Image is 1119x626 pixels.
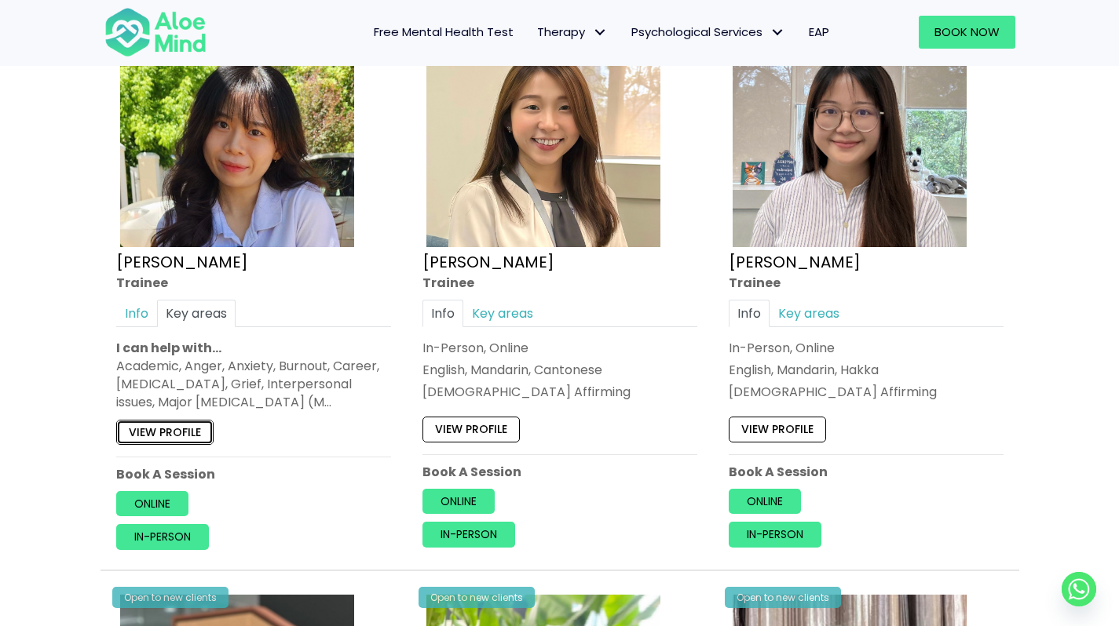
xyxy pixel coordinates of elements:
a: EAP [797,16,841,49]
a: [PERSON_NAME] [729,250,861,272]
a: Info [729,300,770,327]
div: Open to new clients [725,587,841,608]
a: Psychological ServicesPsychological Services: submenu [620,16,797,49]
a: View profile [422,417,520,442]
a: Free Mental Health Test [362,16,525,49]
span: Psychological Services [631,24,785,40]
div: [DEMOGRAPHIC_DATA] Affirming [729,383,1004,401]
a: Key areas [157,300,236,327]
img: Aloe Mind Profile Pic – Christie Yong Kar Xin [120,13,354,247]
div: Trainee [116,273,391,291]
a: In-person [422,522,515,547]
div: Open to new clients [419,587,535,608]
a: Online [422,489,495,514]
a: [PERSON_NAME] [116,250,248,272]
img: Aloe mind Logo [104,6,207,58]
div: Trainee [422,273,697,291]
p: English, Mandarin, Cantonese [422,361,697,379]
p: I can help with… [116,339,391,357]
a: In-person [729,522,821,547]
a: Info [422,300,463,327]
div: Open to new clients [112,587,229,608]
a: View profile [729,417,826,442]
p: Book A Session [116,465,391,483]
p: English, Mandarin, Hakka [729,361,1004,379]
nav: Menu [227,16,841,49]
div: Trainee [729,273,1004,291]
div: In-Person, Online [729,339,1004,357]
div: Academic, Anger, Anxiety, Burnout, Career, [MEDICAL_DATA], Grief, Interpersonal issues, Major [ME... [116,357,391,412]
span: EAP [809,24,829,40]
span: Free Mental Health Test [374,24,514,40]
a: Info [116,300,157,327]
a: TherapyTherapy: submenu [525,16,620,49]
span: Therapy: submenu [589,21,612,44]
a: Online [729,489,801,514]
a: View profile [116,419,214,444]
a: Online [116,491,188,516]
img: IMG_3049 – Joanne Lee [733,13,967,247]
p: Book A Session [422,463,697,481]
a: Whatsapp [1062,572,1096,606]
div: [DEMOGRAPHIC_DATA] Affirming [422,383,697,401]
span: Psychological Services: submenu [766,21,789,44]
a: In-person [116,524,209,549]
a: Key areas [770,300,848,327]
p: Book A Session [729,463,1004,481]
a: Book Now [919,16,1015,49]
a: Key areas [463,300,542,327]
a: [PERSON_NAME] [422,250,554,272]
img: IMG_1660 – Tracy Kwah [426,13,660,247]
span: Book Now [934,24,1000,40]
span: Therapy [537,24,608,40]
div: In-Person, Online [422,339,697,357]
